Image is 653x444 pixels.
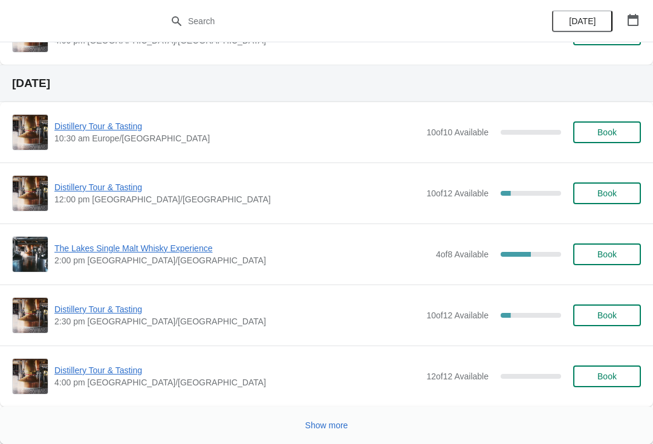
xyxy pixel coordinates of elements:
span: Distillery Tour & Tasting [54,181,420,193]
span: Show more [305,420,348,430]
input: Search [187,10,490,32]
span: 10:30 am Europe/[GEOGRAPHIC_DATA] [54,132,420,144]
h2: [DATE] [12,77,641,89]
span: [DATE] [569,16,596,26]
button: Book [573,182,641,204]
button: Book [573,365,641,387]
img: Distillery Tour & Tasting | | 12:00 pm Europe/London [13,176,48,211]
span: 10 of 12 Available [426,310,489,320]
span: 4 of 8 Available [436,249,489,259]
button: Show more [301,414,353,436]
span: 12:00 pm [GEOGRAPHIC_DATA]/[GEOGRAPHIC_DATA] [54,193,420,205]
button: [DATE] [552,10,612,32]
span: Distillery Tour & Tasting [54,364,420,376]
img: The Lakes Single Malt Whisky Experience | | 2:00 pm Europe/London [13,237,48,272]
span: Book [597,249,617,259]
button: Book [573,304,641,326]
img: Distillery Tour & Tasting | | 2:30 pm Europe/London [13,298,48,333]
span: Distillery Tour & Tasting [54,120,420,132]
span: Book [597,372,617,381]
button: Book [573,243,641,265]
span: Book [597,127,617,137]
span: 4:00 pm [GEOGRAPHIC_DATA]/[GEOGRAPHIC_DATA] [54,376,420,388]
button: Book [573,121,641,143]
span: Book [597,310,617,320]
span: 2:00 pm [GEOGRAPHIC_DATA]/[GEOGRAPHIC_DATA] [54,254,430,266]
img: Distillery Tour & Tasting | | 4:00 pm Europe/London [13,359,48,394]
span: The Lakes Single Malt Whisky Experience [54,242,430,254]
span: 12 of 12 Available [426,372,489,381]
span: 10 of 12 Available [426,188,489,198]
img: Distillery Tour & Tasting | | 10:30 am Europe/London [13,115,48,150]
span: 10 of 10 Available [426,127,489,137]
span: Book [597,188,617,198]
span: Distillery Tour & Tasting [54,303,420,315]
span: 2:30 pm [GEOGRAPHIC_DATA]/[GEOGRAPHIC_DATA] [54,315,420,327]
